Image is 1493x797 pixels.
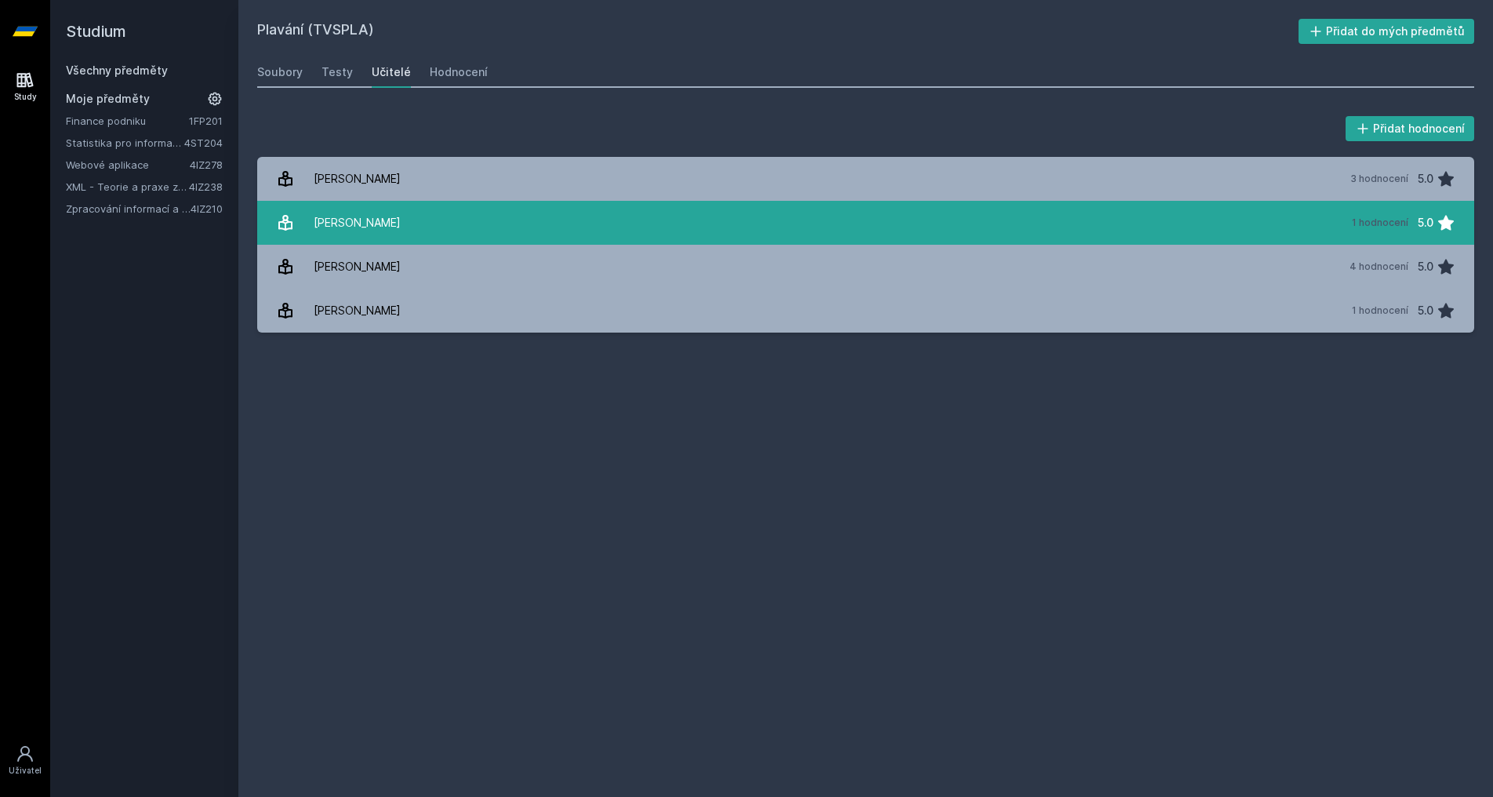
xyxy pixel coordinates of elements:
[66,91,150,107] span: Moje předměty
[3,737,47,784] a: Uživatel
[190,158,223,171] a: 4IZ278
[184,136,223,149] a: 4ST204
[1418,163,1433,195] div: 5.0
[314,295,401,326] div: [PERSON_NAME]
[1352,304,1408,317] div: 1 hodnocení
[321,64,353,80] div: Testy
[321,56,353,88] a: Testy
[1418,295,1433,326] div: 5.0
[257,245,1474,289] a: [PERSON_NAME] 4 hodnocení 5.0
[189,115,223,127] a: 1FP201
[66,201,191,217] a: Zpracování informací a znalostí
[372,56,411,88] a: Učitelé
[430,64,488,80] div: Hodnocení
[257,157,1474,201] a: [PERSON_NAME] 3 hodnocení 5.0
[257,64,303,80] div: Soubory
[372,64,411,80] div: Učitelé
[66,157,190,173] a: Webové aplikace
[1299,19,1475,44] button: Přidat do mých předmětů
[66,135,184,151] a: Statistika pro informatiky
[66,179,189,195] a: XML - Teorie a praxe značkovacích jazyků
[314,251,401,282] div: [PERSON_NAME]
[314,163,401,195] div: [PERSON_NAME]
[1350,173,1408,185] div: 3 hodnocení
[1352,217,1408,229] div: 1 hodnocení
[1418,251,1433,282] div: 5.0
[257,19,1299,44] h2: Plavání (TVSPLA)
[257,289,1474,333] a: [PERSON_NAME] 1 hodnocení 5.0
[314,207,401,238] div: [PERSON_NAME]
[430,56,488,88] a: Hodnocení
[3,63,47,111] a: Study
[1418,207,1433,238] div: 5.0
[9,765,42,777] div: Uživatel
[189,180,223,193] a: 4IZ238
[1350,260,1408,273] div: 4 hodnocení
[14,91,37,103] div: Study
[66,64,168,77] a: Všechny předměty
[191,202,223,215] a: 4IZ210
[257,201,1474,245] a: [PERSON_NAME] 1 hodnocení 5.0
[257,56,303,88] a: Soubory
[1346,116,1475,141] button: Přidat hodnocení
[66,113,189,129] a: Finance podniku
